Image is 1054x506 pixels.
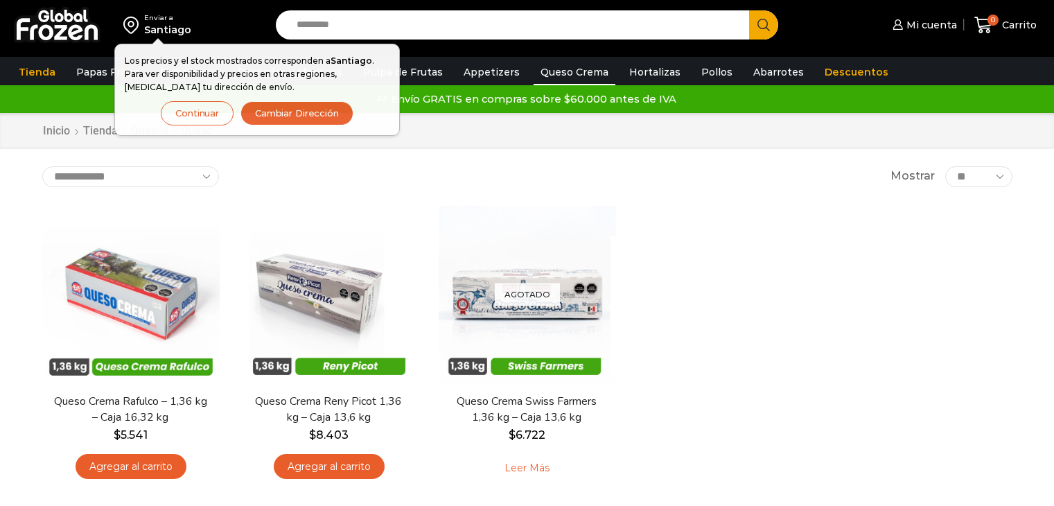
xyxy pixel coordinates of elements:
a: Papas Fritas [69,59,146,85]
a: Queso Crema Rafulco – 1,36 kg – Caja 16,32 kg [51,394,210,426]
a: Abarrotes [746,59,811,85]
bdi: 8.403 [309,428,349,442]
a: Pulpa de Frutas [356,59,450,85]
strong: Santiago [331,55,372,66]
nav: Breadcrumb [42,123,213,139]
a: Leé más sobre “Queso Crema Swiss Farmers 1,36 kg - Caja 13,6 kg” [483,454,571,483]
span: Mi cuenta [903,18,957,32]
a: Hortalizas [622,59,687,85]
a: Inicio [42,123,71,139]
a: 0 Carrito [971,9,1040,42]
a: Mi cuenta [889,11,957,39]
span: $ [309,428,316,442]
select: Pedido de la tienda [42,166,219,187]
a: Agregar al carrito: “Queso Crema Reny Picot 1,36 kg - Caja 13,6 kg” [274,454,385,480]
a: Tienda [82,123,118,139]
span: Carrito [999,18,1037,32]
div: Enviar a [144,13,191,23]
p: Los precios y el stock mostrados corresponden a . Para ver disponibilidad y precios en otras regi... [125,54,389,94]
a: Appetizers [457,59,527,85]
a: Pollos [694,59,739,85]
button: Cambiar Dirección [240,101,353,125]
button: Continuar [161,101,234,125]
span: 0 [987,15,999,26]
p: Agotado [495,283,560,306]
span: $ [509,428,516,442]
a: Agregar al carrito: “Queso Crema Rafulco - 1,36 kg - Caja 16,32 kg” [76,454,186,480]
span: Mostrar [890,168,935,184]
button: Search button [749,10,778,40]
a: Queso Crema Swiss Farmers 1,36 kg – Caja 13,6 kg [447,394,606,426]
a: Queso Crema [534,59,615,85]
img: address-field-icon.svg [123,13,144,37]
a: Descuentos [818,59,895,85]
a: Queso Crema Reny Picot 1,36 kg – Caja 13,6 kg [249,394,408,426]
a: Tienda [12,59,62,85]
bdi: 5.541 [114,428,148,442]
div: Santiago [144,23,191,37]
bdi: 6.722 [509,428,545,442]
span: $ [114,428,121,442]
